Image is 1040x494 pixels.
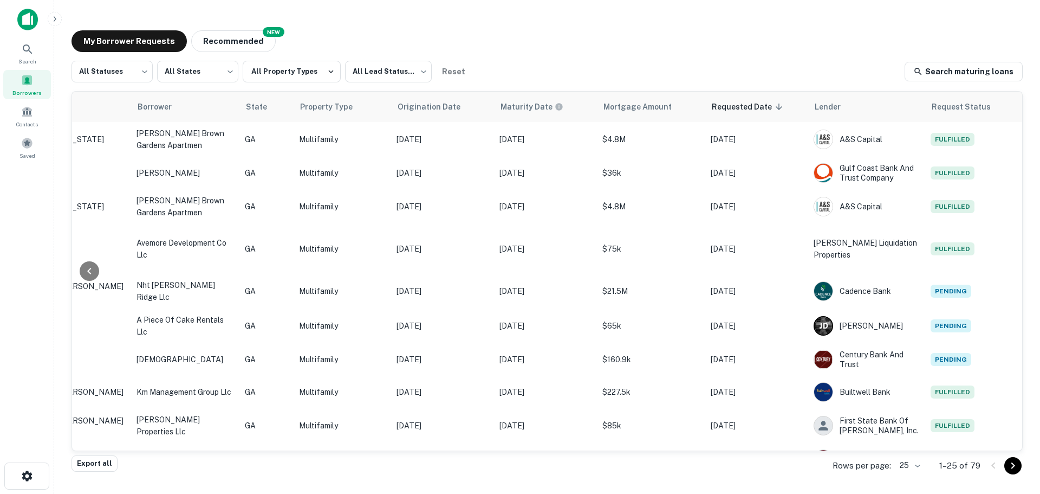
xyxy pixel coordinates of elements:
[711,320,803,332] p: [DATE]
[711,133,803,145] p: [DATE]
[398,100,474,113] span: Origination Date
[939,459,980,472] p: 1–25 of 79
[136,386,234,398] p: km management group llc
[815,100,855,113] span: Lender
[245,167,288,179] p: GA
[3,133,51,162] div: Saved
[499,420,591,432] p: [DATE]
[299,285,386,297] p: Multifamily
[814,130,833,149] img: picture
[299,167,386,179] p: Multifamily
[603,100,686,113] span: Mortgage Amount
[931,133,974,146] span: Fulfilled
[245,386,288,398] p: GA
[396,386,489,398] p: [DATE]
[71,57,153,86] div: All Statuses
[814,130,920,149] div: A&S Capital
[396,320,489,332] p: [DATE]
[705,92,808,122] th: Requested Date
[18,57,36,66] span: Search
[245,243,288,255] p: GA
[931,386,974,399] span: Fulfilled
[931,419,974,432] span: Fulfilled
[602,167,700,179] p: $36k
[931,353,971,366] span: Pending
[499,201,591,213] p: [DATE]
[925,92,1023,122] th: Request Status
[814,350,833,369] img: picture
[602,386,700,398] p: $227.5k
[245,285,288,297] p: GA
[602,285,700,297] p: $21.5M
[931,319,971,332] span: Pending
[499,320,591,332] p: [DATE]
[711,354,803,365] p: [DATE]
[263,27,284,37] div: NEW
[814,237,920,261] p: [PERSON_NAME] Liquidation Properties
[500,101,552,113] h6: Maturity Date
[494,92,597,122] th: Maturity dates displayed may be estimated. Please contact the lender for the most accurate maturi...
[17,9,38,30] img: capitalize-icon.png
[711,243,803,255] p: [DATE]
[131,92,239,122] th: Borrower
[602,354,700,365] p: $160.9k
[136,127,234,151] p: [PERSON_NAME] brown gardens apartmen
[597,92,705,122] th: Mortgage Amount
[300,100,367,113] span: Property Type
[814,450,833,469] img: picture
[814,163,920,183] div: Gulf Coast Bank And Trust Company
[299,133,386,145] p: Multifamily
[138,100,186,113] span: Borrower
[136,354,234,365] p: [DEMOGRAPHIC_DATA]
[814,383,833,401] img: picture
[814,350,920,369] div: Century Bank And Trust
[499,285,591,297] p: [DATE]
[136,279,234,303] p: nht [PERSON_NAME] ridge llc
[245,320,288,332] p: GA
[396,133,489,145] p: [DATE]
[932,100,1005,113] span: Request Status
[808,92,925,122] th: Lender
[500,101,563,113] div: Maturity dates displayed may be estimated. Please contact the lender for the most accurate maturi...
[245,420,288,432] p: GA
[814,450,920,469] div: Banksouth Mortgage
[396,201,489,213] p: [DATE]
[299,420,386,432] p: Multifamily
[246,100,281,113] span: State
[814,416,920,435] div: First State Bank Of [PERSON_NAME], Inc.
[499,167,591,179] p: [DATE]
[299,243,386,255] p: Multifamily
[3,101,51,131] div: Contacts
[19,151,35,160] span: Saved
[931,200,974,213] span: Fulfilled
[602,133,700,145] p: $4.8M
[602,420,700,432] p: $85k
[814,197,920,216] div: A&S Capital
[396,167,489,179] p: [DATE]
[711,285,803,297] p: [DATE]
[136,195,234,219] p: [PERSON_NAME] brown gardens apartmen
[136,314,234,338] p: a piece of cake rentals llc
[711,201,803,213] p: [DATE]
[191,30,276,52] button: Recommended
[12,88,42,97] span: Borrowers
[294,92,391,122] th: Property Type
[245,201,288,213] p: GA
[814,282,833,300] img: picture
[136,414,234,438] p: [PERSON_NAME] properties llc
[500,101,577,113] span: Maturity dates displayed may be estimated. Please contact the lender for the most accurate maturi...
[3,70,51,99] div: Borrowers
[931,166,974,179] span: Fulfilled
[931,242,974,255] span: Fulfilled
[71,455,118,472] button: Export all
[499,386,591,398] p: [DATE]
[299,354,386,365] p: Multifamily
[299,386,386,398] p: Multifamily
[299,201,386,213] p: Multifamily
[396,354,489,365] p: [DATE]
[711,386,803,398] p: [DATE]
[712,100,786,113] span: Requested Date
[814,164,833,182] img: picture
[436,61,471,82] button: Reset
[986,407,1040,459] div: Chat Widget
